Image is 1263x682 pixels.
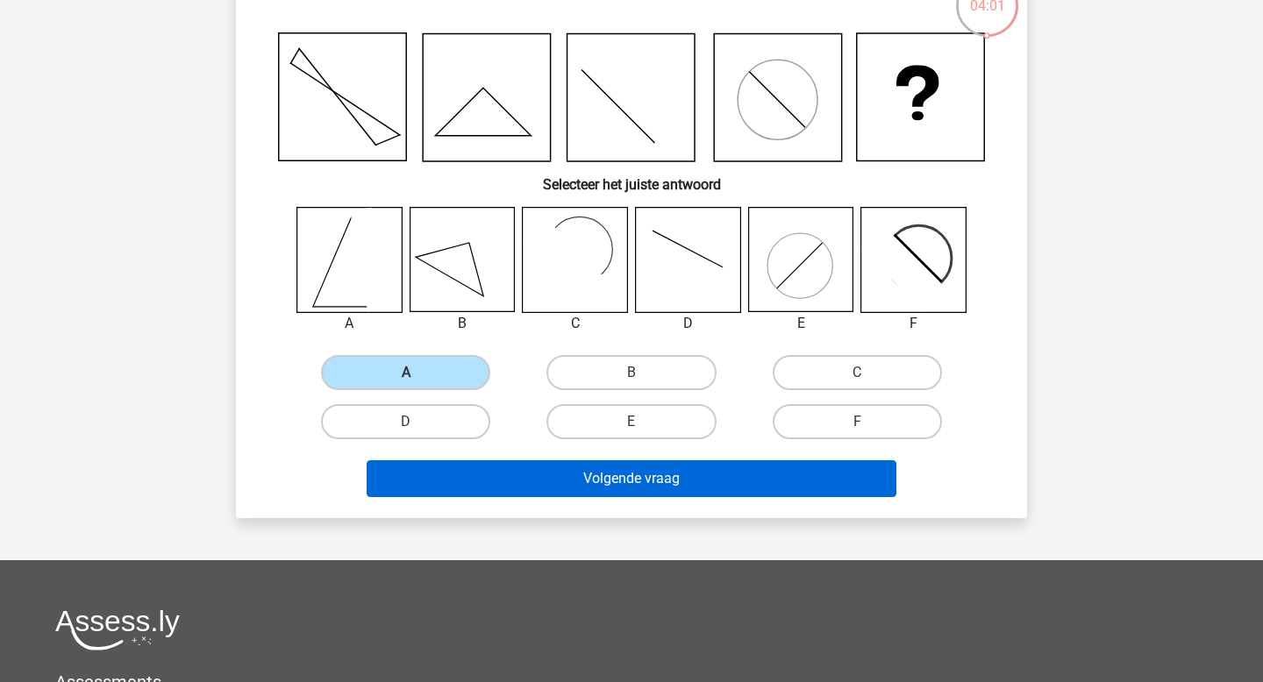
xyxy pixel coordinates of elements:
[264,162,999,193] h6: Selecteer het juiste antwoord
[773,404,942,439] label: F
[546,355,716,390] label: B
[735,313,867,334] div: E
[847,313,980,334] div: F
[509,313,641,334] div: C
[396,313,529,334] div: B
[283,313,416,334] div: A
[622,313,754,334] div: D
[773,355,942,390] label: C
[321,404,490,439] label: D
[367,460,897,497] button: Volgende vraag
[321,355,490,390] label: A
[55,609,180,650] img: Assessly logo
[546,404,716,439] label: E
